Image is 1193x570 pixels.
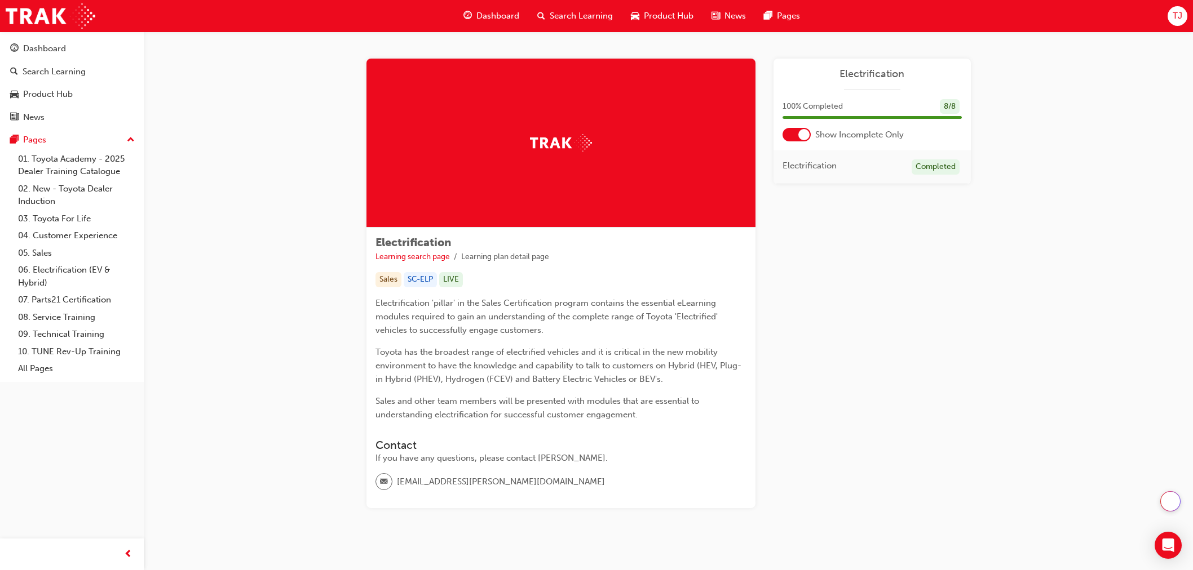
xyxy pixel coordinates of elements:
[644,10,693,23] span: Product Hub
[14,309,139,326] a: 08. Service Training
[375,439,746,452] h3: Contact
[10,90,19,100] span: car-icon
[397,475,605,488] span: [EMAIL_ADDRESS][PERSON_NAME][DOMAIN_NAME]
[528,5,622,28] a: search-iconSearch Learning
[5,84,139,105] a: Product Hub
[537,9,545,23] span: search-icon
[14,150,139,180] a: 01. Toyota Academy - 2025 Dealer Training Catalogue
[10,67,18,77] span: search-icon
[463,9,472,23] span: guage-icon
[23,65,86,78] div: Search Learning
[375,347,741,384] span: Toyota has the broadest range of electrified vehicles and it is critical in the new mobility envi...
[622,5,702,28] a: car-iconProduct Hub
[10,44,19,54] span: guage-icon
[124,547,132,562] span: prev-icon
[14,360,139,377] a: All Pages
[380,475,388,489] span: email-icon
[631,9,639,23] span: car-icon
[815,128,904,141] span: Show Incomplete Only
[375,298,720,335] span: Electrification 'pillar' in the Sales Certification program contains the essential eLearning modu...
[404,272,437,287] div: SC-ELP
[14,261,139,291] a: 06. Electrification (EV & Hybrid)
[5,130,139,150] button: Pages
[724,10,746,23] span: News
[14,326,139,343] a: 09. Technical Training
[14,227,139,244] a: 04. Customer Experience
[14,291,139,309] a: 07. Parts21 Certification
[375,252,450,261] a: Learning search page
[476,10,519,23] span: Dashboard
[375,236,451,249] span: Electrification
[783,159,837,172] span: Electrification
[454,5,528,28] a: guage-iconDashboard
[23,42,66,55] div: Dashboard
[14,180,139,210] a: 02. New - Toyota Dealer Induction
[712,9,720,23] span: news-icon
[912,159,960,175] div: Completed
[755,5,809,28] a: pages-iconPages
[127,133,135,148] span: up-icon
[5,107,139,128] a: News
[10,135,19,145] span: pages-icon
[1173,10,1182,23] span: TJ
[1168,6,1187,26] button: TJ
[14,244,139,262] a: 05. Sales
[550,10,613,23] span: Search Learning
[375,272,401,287] div: Sales
[375,396,701,420] span: Sales and other team members will be presented with modules that are essential to understanding e...
[702,5,755,28] a: news-iconNews
[764,9,772,23] span: pages-icon
[940,99,960,114] div: 8 / 8
[6,3,95,29] img: Trak
[23,111,45,124] div: News
[783,68,962,81] a: Electrification
[530,134,592,152] img: Trak
[5,36,139,130] button: DashboardSearch LearningProduct HubNews
[10,113,19,123] span: news-icon
[14,343,139,360] a: 10. TUNE Rev-Up Training
[23,133,46,146] div: Pages
[439,272,463,287] div: LIVE
[461,251,549,264] li: Learning plan detail page
[375,452,746,465] div: If you have any questions, please contact [PERSON_NAME].
[1155,532,1182,559] div: Open Intercom Messenger
[5,61,139,82] a: Search Learning
[5,38,139,59] a: Dashboard
[23,88,73,101] div: Product Hub
[783,100,843,113] span: 100 % Completed
[777,10,800,23] span: Pages
[14,210,139,228] a: 03. Toyota For Life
